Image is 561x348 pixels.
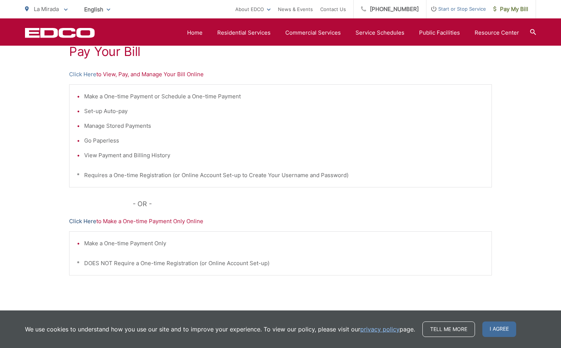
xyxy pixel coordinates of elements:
a: Service Schedules [355,28,404,37]
span: La Mirada [34,6,59,13]
a: Contact Us [320,5,346,14]
p: We use cookies to understand how you use our site and to improve your experience. To view our pol... [25,325,415,334]
a: Click Here [69,217,96,226]
a: Residential Services [217,28,271,37]
p: - OR - [133,198,492,210]
a: Resource Center [475,28,519,37]
a: Commercial Services [285,28,341,37]
li: Make a One-time Payment Only [84,239,484,248]
li: Set-up Auto-pay [84,107,484,116]
a: Click Here [69,70,96,79]
a: Tell me more [422,321,475,337]
li: View Payment and Billing History [84,151,484,160]
p: to View, Pay, and Manage Your Bill Online [69,70,492,79]
li: Manage Stored Payments [84,122,484,130]
a: Home [187,28,203,37]
a: About EDCO [235,5,271,14]
p: * DOES NOT Require a One-time Registration (or Online Account Set-up) [77,259,484,268]
span: Pay My Bill [493,5,528,14]
a: privacy policy [360,325,400,334]
li: Go Paperless [84,136,484,145]
a: EDCD logo. Return to the homepage. [25,28,95,38]
li: Make a One-time Payment or Schedule a One-time Payment [84,92,484,101]
span: English [79,3,116,16]
a: News & Events [278,5,313,14]
a: Public Facilities [419,28,460,37]
p: to Make a One-time Payment Only Online [69,217,492,226]
h1: Pay Your Bill [69,44,492,59]
p: * Requires a One-time Registration (or Online Account Set-up to Create Your Username and Password) [77,171,484,180]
